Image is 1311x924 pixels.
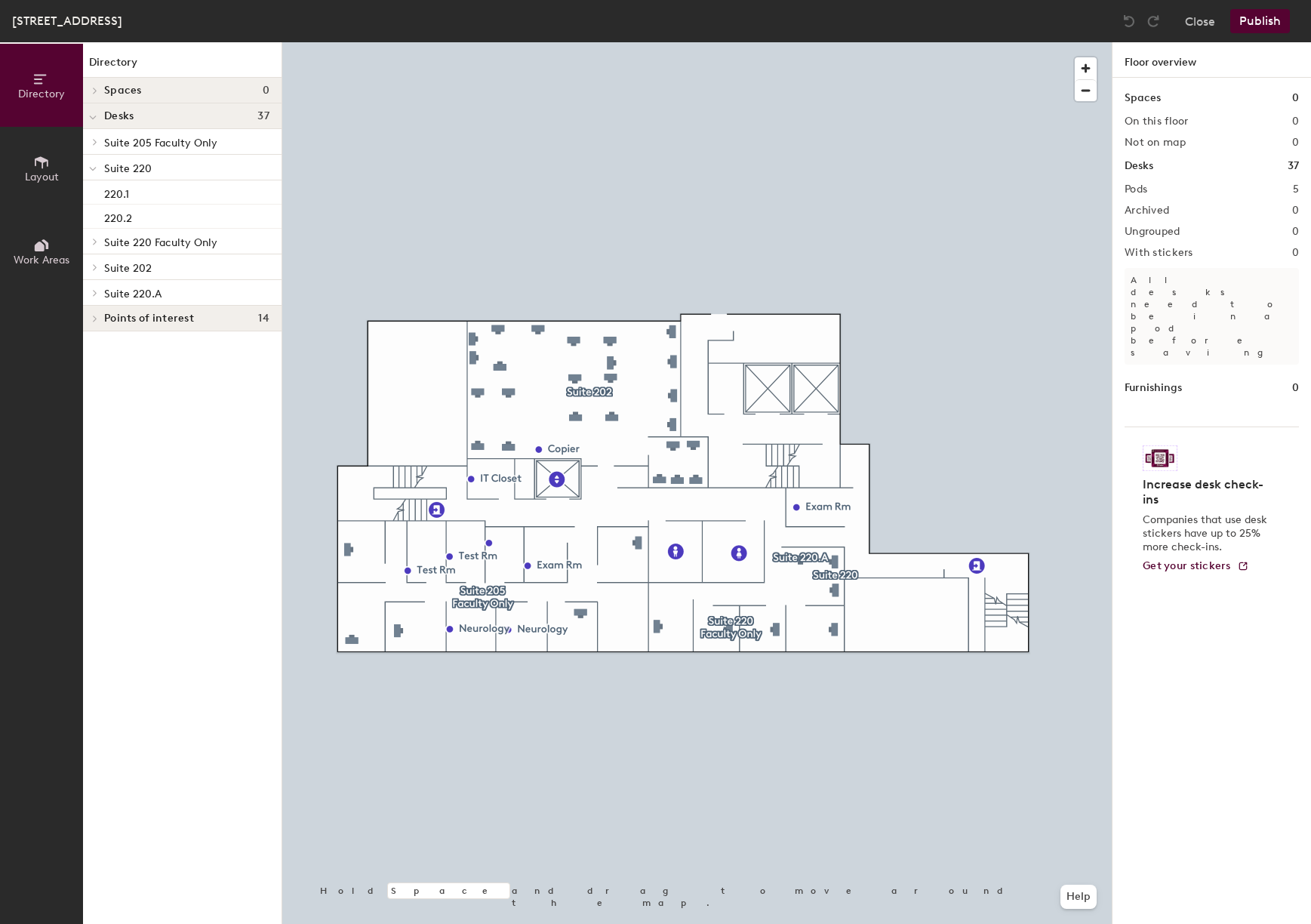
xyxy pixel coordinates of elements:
span: Suite 220.A [104,288,162,300]
button: Close [1185,9,1215,33]
p: 220.2 [104,208,132,225]
h2: 5 [1293,183,1299,196]
h2: 0 [1292,115,1299,128]
span: Directory [18,88,65,100]
p: All desks need to be in a pod before saving [1125,268,1299,365]
h1: 0 [1292,90,1299,106]
span: Spaces [104,85,142,97]
span: Get your stickers [1143,559,1231,572]
h2: Ungrouped [1125,226,1180,238]
p: 220.1 [104,183,129,201]
p: Companies that use desk stickers have up to 25% more check-ins. [1143,513,1272,554]
h2: 0 [1292,137,1299,149]
h1: Desks [1125,158,1153,174]
a: Get your stickers [1143,560,1249,573]
div: [STREET_ADDRESS] [12,11,122,30]
span: Suite 202 [104,262,152,275]
span: 14 [258,313,269,325]
button: Publish [1230,9,1290,33]
h1: Floor overview [1113,42,1311,78]
span: Layout [25,171,59,183]
button: Help [1060,885,1097,909]
span: Suite 205 Faculty Only [104,137,217,149]
span: Work Areas [14,254,69,266]
h2: 0 [1292,205,1299,217]
span: Desks [104,110,134,122]
h2: Not on map [1125,137,1186,149]
h2: Pods [1125,183,1147,196]
h2: On this floor [1125,115,1189,128]
h2: With stickers [1125,247,1193,259]
h1: Directory [83,54,282,78]
span: Suite 220 Faculty Only [104,236,217,249]
h1: 37 [1288,158,1299,174]
span: Suite 220 [104,162,152,175]
img: Undo [1122,14,1137,29]
h4: Increase desk check-ins [1143,477,1272,507]
h1: Furnishings [1125,380,1182,396]
img: Sticker logo [1143,445,1177,471]
h1: 0 [1292,380,1299,396]
img: Redo [1146,14,1161,29]
span: 37 [257,110,269,122]
h2: 0 [1292,247,1299,259]
span: Points of interest [104,313,194,325]
h2: Archived [1125,205,1169,217]
span: 0 [263,85,269,97]
h2: 0 [1292,226,1299,238]
h1: Spaces [1125,90,1161,106]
